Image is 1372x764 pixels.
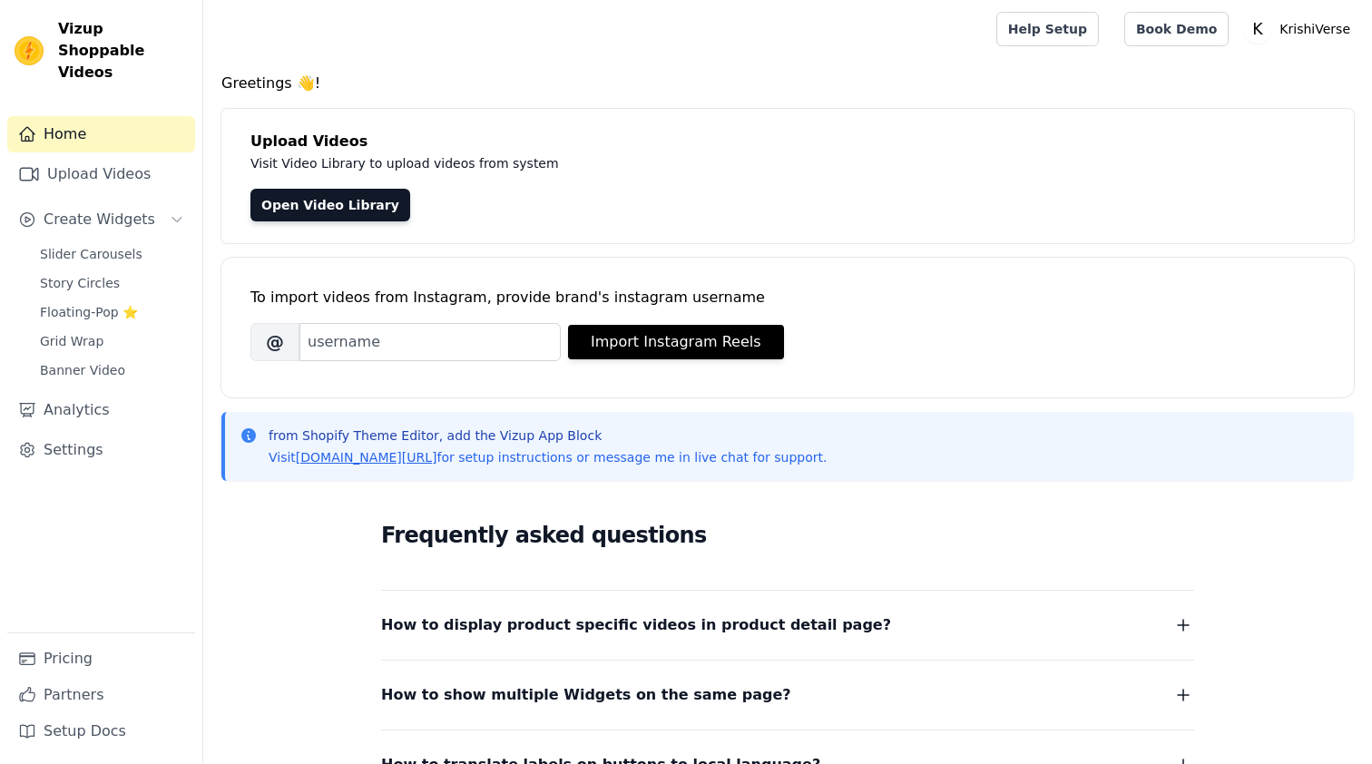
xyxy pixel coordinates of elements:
span: Story Circles [40,274,120,292]
span: Slider Carousels [40,245,142,263]
a: Partners [7,677,195,713]
p: KrishiVerse [1272,13,1357,45]
span: Grid Wrap [40,332,103,350]
a: Pricing [7,641,195,677]
span: @ [250,323,299,361]
img: Vizup [15,36,44,65]
button: Create Widgets [7,201,195,238]
h4: Upload Videos [250,131,1325,152]
p: Visit Video Library to upload videos from system [250,152,1063,174]
input: username [299,323,561,361]
button: Import Instagram Reels [568,325,784,359]
span: How to show multiple Widgets on the same page? [381,682,791,708]
a: [DOMAIN_NAME][URL] [296,450,437,465]
a: Book Demo [1124,12,1229,46]
p: Visit for setup instructions or message me in live chat for support. [269,448,827,466]
div: To import videos from Instagram, provide brand's instagram username [250,287,1325,309]
a: Help Setup [996,12,1099,46]
a: Floating-Pop ⭐ [29,299,195,325]
a: Settings [7,432,195,468]
button: How to show multiple Widgets on the same page? [381,682,1194,708]
button: How to display product specific videos in product detail page? [381,612,1194,638]
a: Story Circles [29,270,195,296]
span: Floating-Pop ⭐ [40,303,138,321]
p: from Shopify Theme Editor, add the Vizup App Block [269,426,827,445]
text: K [1253,20,1264,38]
button: K KrishiVerse [1243,13,1357,45]
span: Vizup Shoppable Videos [58,18,188,83]
span: Banner Video [40,361,125,379]
a: Setup Docs [7,713,195,749]
a: Banner Video [29,358,195,383]
a: Slider Carousels [29,241,195,267]
a: Home [7,116,195,152]
h4: Greetings 👋! [221,73,1354,94]
span: Create Widgets [44,209,155,230]
a: Analytics [7,392,195,428]
a: Upload Videos [7,156,195,192]
a: Open Video Library [250,189,410,221]
span: How to display product specific videos in product detail page? [381,612,891,638]
h2: Frequently asked questions [381,517,1194,553]
a: Grid Wrap [29,328,195,354]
